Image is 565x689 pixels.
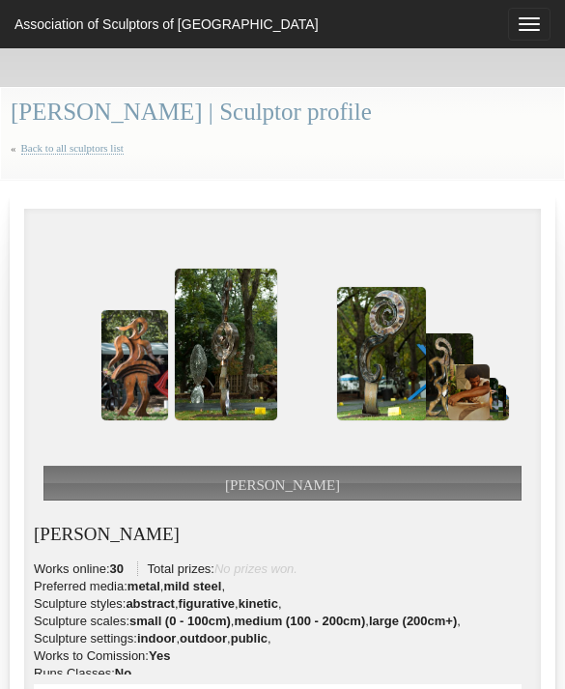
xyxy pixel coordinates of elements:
[115,666,131,680] strong: No
[163,579,221,593] strong: mild steel
[127,579,160,593] strong: metal
[415,333,473,420] img: Standing Strong
[369,614,457,628] strong: large (200cm+)
[11,128,554,170] div: «
[34,648,531,664] li: Works to Comission:
[149,648,170,663] strong: Yes
[21,142,124,155] a: Back to all sculptors list
[137,631,176,646] strong: indoor
[129,614,231,628] strong: small (0 - 100cm)
[101,310,168,420] img: Reaching Out
[239,596,278,611] strong: kinetic
[34,596,531,612] li: Sculpture styles: , , ,
[34,579,531,594] li: Preferred media: , ,
[225,477,340,493] span: [PERSON_NAME]
[110,561,124,576] strong: 30
[34,631,531,646] li: Sculpture settings: , , ,
[179,596,236,611] strong: figurative
[126,596,175,611] strong: abstract
[175,269,276,421] img: Reflections
[34,525,531,545] h3: [PERSON_NAME]
[448,364,490,420] img: Issa Ouattara
[231,631,268,646] strong: public
[180,631,227,646] strong: outdoor
[34,666,531,681] li: Runs Classes:
[34,561,531,577] li: Works online: Total prizes:
[214,561,297,576] span: No prizes won.
[234,614,365,628] strong: medium (100 - 200cm)
[34,614,531,629] li: Sculpture scales: , , ,
[337,287,426,420] img: Waves Upon Waves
